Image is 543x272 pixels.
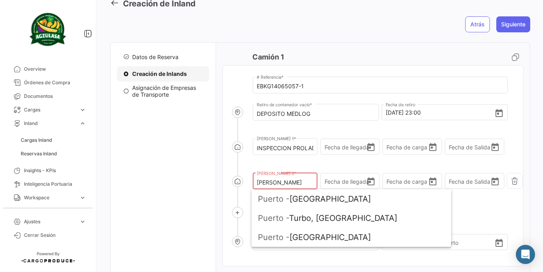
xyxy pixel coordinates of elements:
span: Puerto - [258,232,289,242]
input: Escriba para buscar... [257,111,375,117]
a: Órdenes de Compra [6,76,89,89]
button: Open calendar [366,142,376,151]
span: Ajustes [24,218,76,225]
span: expand_more [79,106,86,113]
button: Open calendar [428,142,438,151]
span: Overview [24,66,86,73]
img: agzulasa-logo.png [28,10,68,50]
span: Cargas [24,106,76,113]
button: Open calendar [428,177,438,185]
span: Cerrar Sesión [24,232,86,239]
input: Seleccionar una fecha [386,99,494,127]
span: Puerto - [258,213,289,223]
span: Reservas Inland [21,150,57,157]
span: Workspace [24,194,76,201]
button: Open calendar [494,108,504,117]
span: Creación de Inlands [132,70,187,78]
a: Reservas Inland [18,148,89,160]
span: Puerto - [258,194,289,204]
span: Cargas Inland [21,137,52,144]
span: Datos de Reserva [132,54,178,60]
a: Overview [6,62,89,76]
span: expand_more [79,218,86,225]
span: expand_more [79,194,86,201]
a: Cargas Inland [18,134,89,146]
span: [GEOGRAPHIC_DATA] [258,228,445,247]
button: Open calendar [494,238,504,247]
span: expand_more [79,120,86,127]
span: [GEOGRAPHIC_DATA] [258,189,445,208]
div: Abrir Intercom Messenger [516,245,535,264]
span: Asignación de Empresas de Transporte [132,84,203,98]
span: Inland [24,120,76,127]
button: Atrás [465,16,490,32]
button: Open calendar [490,142,500,151]
h4: Camión 1 [252,52,284,63]
button: Siguiente [496,16,530,32]
input: Escriba para buscar... [257,145,313,152]
span: Turbo, [GEOGRAPHIC_DATA] [258,208,445,228]
span: Documentos [24,93,86,100]
span: Inteligencia Portuaria [24,181,86,188]
span: Órdenes de Compra [24,79,86,86]
button: Open calendar [366,177,376,185]
button: Open calendar [490,177,500,185]
input: Escriba para buscar... [257,179,313,186]
a: Inteligencia Portuaria [6,177,89,191]
a: Insights - KPIs [6,164,89,177]
a: Documentos [6,89,89,103]
span: Insights - KPIs [24,167,86,174]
